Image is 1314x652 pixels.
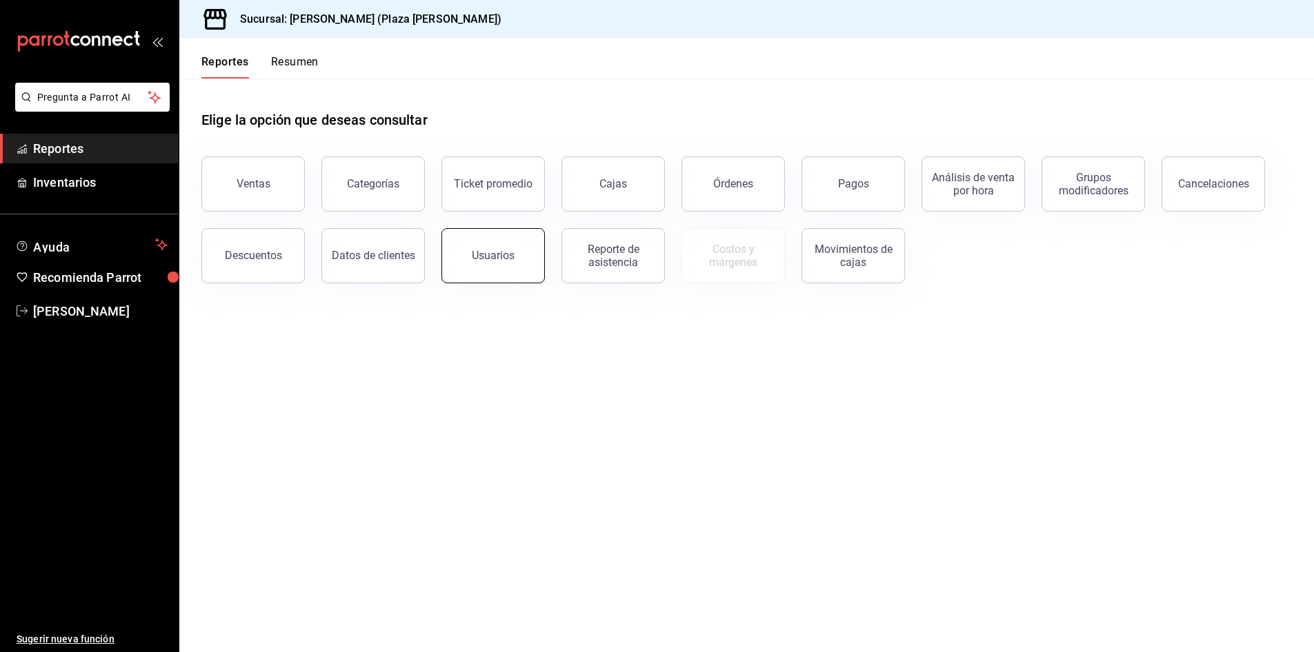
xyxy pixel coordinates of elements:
div: Análisis de venta por hora [930,171,1016,197]
button: Ventas [201,156,305,212]
button: open_drawer_menu [152,36,163,47]
button: Análisis de venta por hora [922,156,1025,212]
a: Pregunta a Parrot AI [10,100,170,114]
div: Ticket promedio [454,177,532,190]
button: Resumen [271,55,319,79]
span: Ayuda [33,236,150,253]
button: Grupos modificadores [1042,156,1145,212]
div: Movimientos de cajas [810,243,896,269]
div: Usuarios [472,249,515,262]
button: Órdenes [681,156,785,212]
div: Datos de clientes [332,249,415,262]
span: Recomienda Parrot [33,268,168,287]
button: Pregunta a Parrot AI [15,83,170,112]
span: Inventarios [33,173,168,192]
span: Reportes [33,139,168,158]
button: Usuarios [441,228,545,283]
button: Pagos [802,156,905,212]
span: [PERSON_NAME] [33,302,168,320]
div: Cancelaciones [1178,177,1249,190]
button: Reporte de asistencia [561,228,665,283]
button: Datos de clientes [321,228,425,283]
div: Órdenes [713,177,753,190]
button: Ticket promedio [441,156,545,212]
h1: Elige la opción que deseas consultar [201,110,428,130]
div: Pagos [838,177,869,190]
button: Descuentos [201,228,305,283]
div: Costos y márgenes [690,243,776,269]
div: Categorías [347,177,399,190]
div: Cajas [599,176,628,192]
div: Grupos modificadores [1051,171,1136,197]
div: Ventas [237,177,270,190]
button: Cancelaciones [1162,156,1265,212]
div: navigation tabs [201,55,319,79]
div: Reporte de asistencia [570,243,656,269]
button: Contrata inventarios para ver este reporte [681,228,785,283]
span: Pregunta a Parrot AI [37,90,148,105]
a: Cajas [561,156,665,212]
span: Sugerir nueva función [17,632,168,646]
button: Categorías [321,156,425,212]
h3: Sucursal: [PERSON_NAME] (Plaza [PERSON_NAME]) [229,11,501,28]
button: Movimientos de cajas [802,228,905,283]
button: Reportes [201,55,249,79]
div: Descuentos [225,249,282,262]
